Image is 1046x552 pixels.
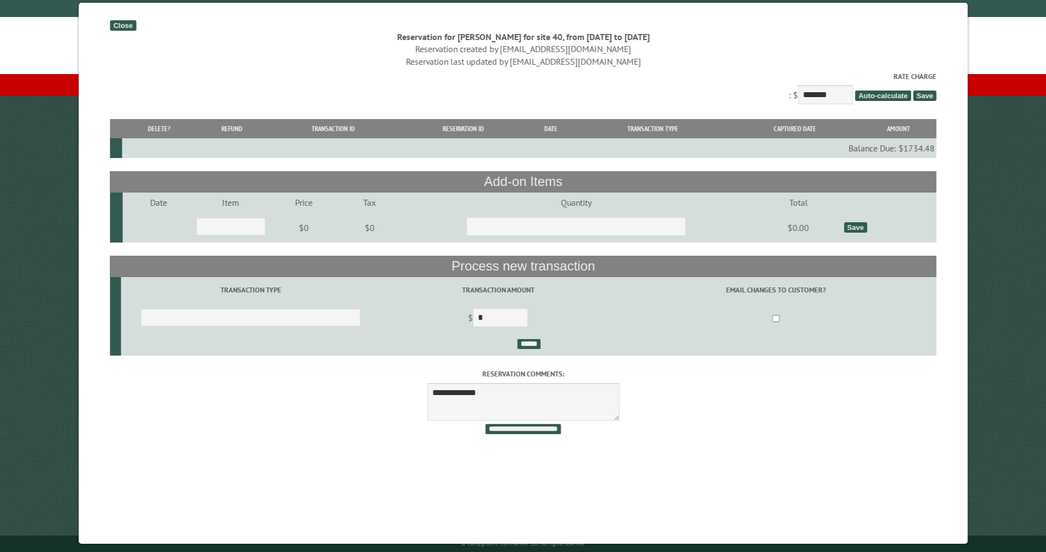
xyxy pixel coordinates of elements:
[400,119,527,138] th: Reservation ID
[110,171,936,192] th: Add-on Items
[110,20,136,31] div: Close
[197,119,267,138] th: Refund
[341,212,398,243] td: $0
[843,222,866,233] div: Save
[575,119,730,138] th: Transaction Type
[110,55,936,67] div: Reservation last updated by [EMAIL_ADDRESS][DOMAIN_NAME]
[266,119,399,138] th: Transaction ID
[382,285,614,295] label: Transaction Amount
[730,119,860,138] th: Captured Date
[267,193,341,212] td: Price
[398,193,754,212] td: Quantity
[110,71,936,107] div: : $
[380,303,616,334] td: $
[341,193,398,212] td: Tax
[122,285,378,295] label: Transaction Type
[110,43,936,55] div: Reservation created by [EMAIL_ADDRESS][DOMAIN_NAME]
[121,138,936,158] td: Balance Due: $1734.48
[913,91,936,101] span: Save
[461,540,585,547] small: © Campground Commander LLC. All rights reserved.
[754,212,842,243] td: $0.00
[855,91,911,101] span: Auto-calculate
[194,193,267,212] td: Item
[121,119,196,138] th: Delete?
[110,71,936,82] label: Rate Charge
[617,285,935,295] label: Email changes to customer?
[110,256,936,277] th: Process new transaction
[527,119,575,138] th: Date
[122,193,194,212] td: Date
[754,193,842,212] td: Total
[860,119,936,138] th: Amount
[110,31,936,43] div: Reservation for [PERSON_NAME] for site 40, from [DATE] to [DATE]
[267,212,341,243] td: $0
[110,369,936,379] label: Reservation comments:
